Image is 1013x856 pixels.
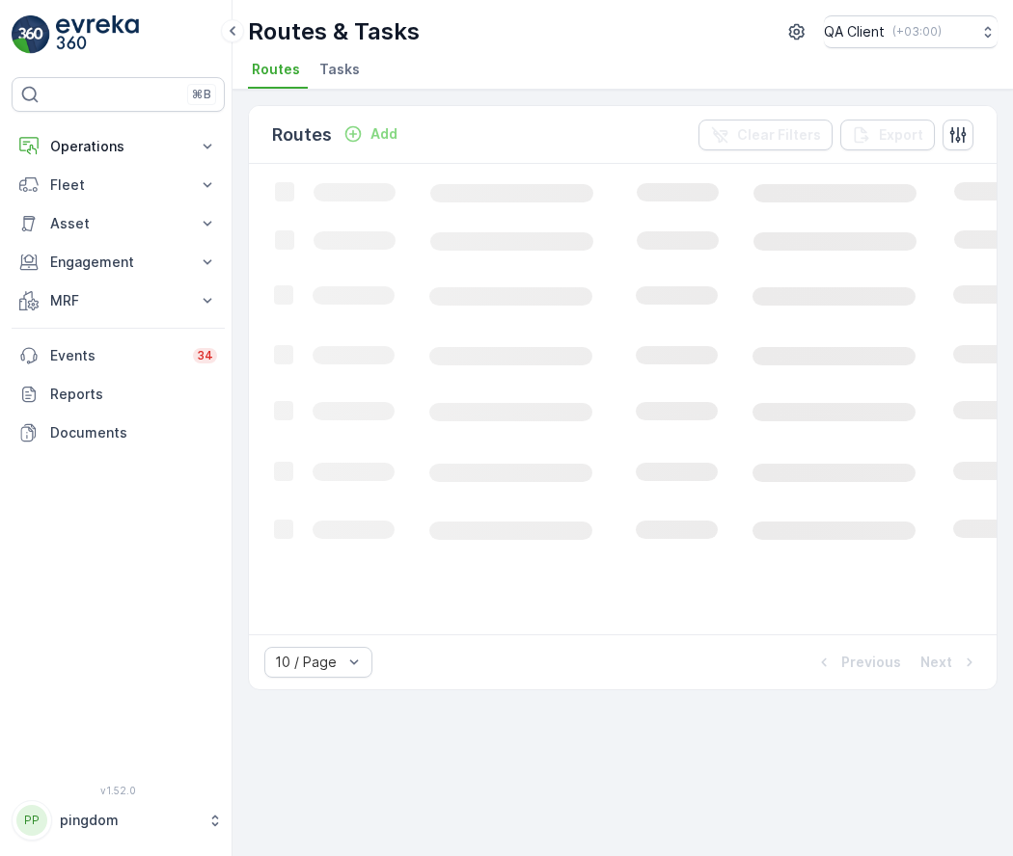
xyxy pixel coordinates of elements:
[252,60,300,79] span: Routes
[12,414,225,452] a: Documents
[60,811,198,830] p: pingdom
[918,651,981,674] button: Next
[892,24,942,40] p: ( +03:00 )
[336,122,405,146] button: Add
[50,175,186,195] p: Fleet
[50,253,186,272] p: Engagement
[737,125,821,145] p: Clear Filters
[698,120,833,150] button: Clear Filters
[12,243,225,281] button: Engagement
[12,375,225,414] a: Reports
[12,204,225,243] button: Asset
[12,336,225,375] a: Events34
[12,281,225,320] button: MRF
[879,125,923,145] p: Export
[50,346,181,365] p: Events
[50,137,186,156] p: Operations
[248,16,420,47] p: Routes & Tasks
[12,800,225,841] button: PPpingdom
[56,15,139,54] img: logo_light-DOdMpM7g.png
[12,166,225,204] button: Fleet
[50,291,186,310] p: MRF
[12,127,225,166] button: Operations
[841,653,901,672] p: Previous
[812,651,903,674] button: Previous
[824,22,885,41] p: QA Client
[370,124,397,144] p: Add
[12,785,225,796] span: v 1.52.0
[50,423,217,442] p: Documents
[920,653,952,672] p: Next
[840,120,935,150] button: Export
[272,121,332,148] p: Routes
[50,385,217,404] p: Reports
[12,15,50,54] img: logo
[16,805,47,836] div: PP
[197,348,213,363] p: 34
[50,214,186,233] p: Asset
[319,60,360,79] span: Tasks
[192,87,211,102] p: ⌘B
[824,15,998,48] button: QA Client(+03:00)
